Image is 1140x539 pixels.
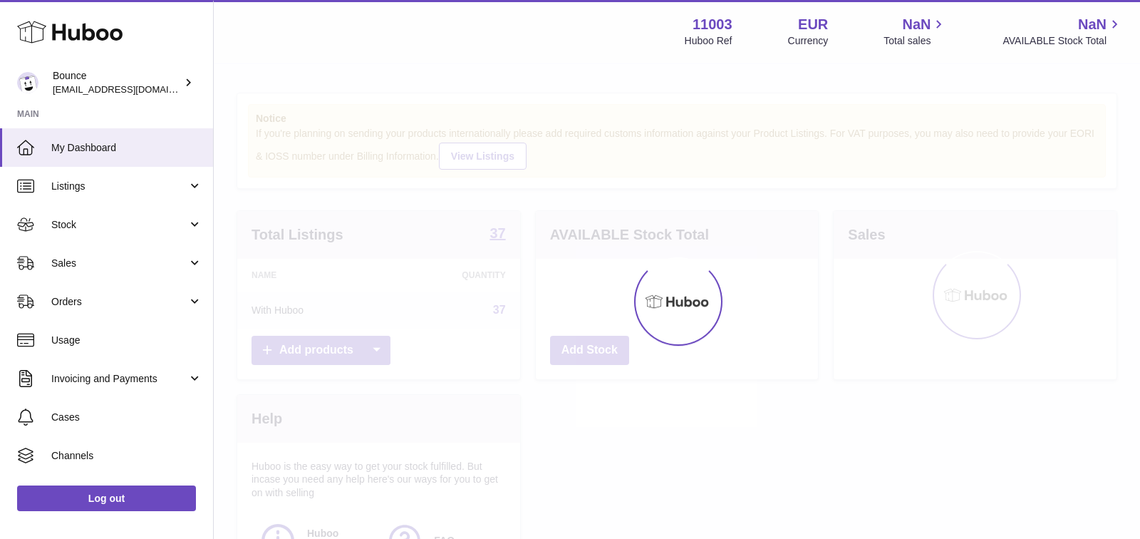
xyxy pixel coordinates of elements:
[1002,34,1123,48] span: AVAILABLE Stock Total
[51,295,187,309] span: Orders
[51,141,202,155] span: My Dashboard
[51,372,187,386] span: Invoicing and Payments
[883,34,947,48] span: Total sales
[53,69,181,96] div: Bounce
[53,83,209,95] span: [EMAIL_ADDRESS][DOMAIN_NAME]
[51,334,202,347] span: Usage
[693,15,732,34] strong: 11003
[1078,15,1107,34] span: NaN
[17,72,38,93] img: collateral@usebounce.com
[51,180,187,193] span: Listings
[51,218,187,232] span: Stock
[51,449,202,463] span: Channels
[51,411,202,424] span: Cases
[902,15,931,34] span: NaN
[1002,15,1123,48] a: NaN AVAILABLE Stock Total
[798,15,828,34] strong: EUR
[788,34,829,48] div: Currency
[17,486,196,511] a: Log out
[685,34,732,48] div: Huboo Ref
[883,15,947,48] a: NaN Total sales
[51,257,187,270] span: Sales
